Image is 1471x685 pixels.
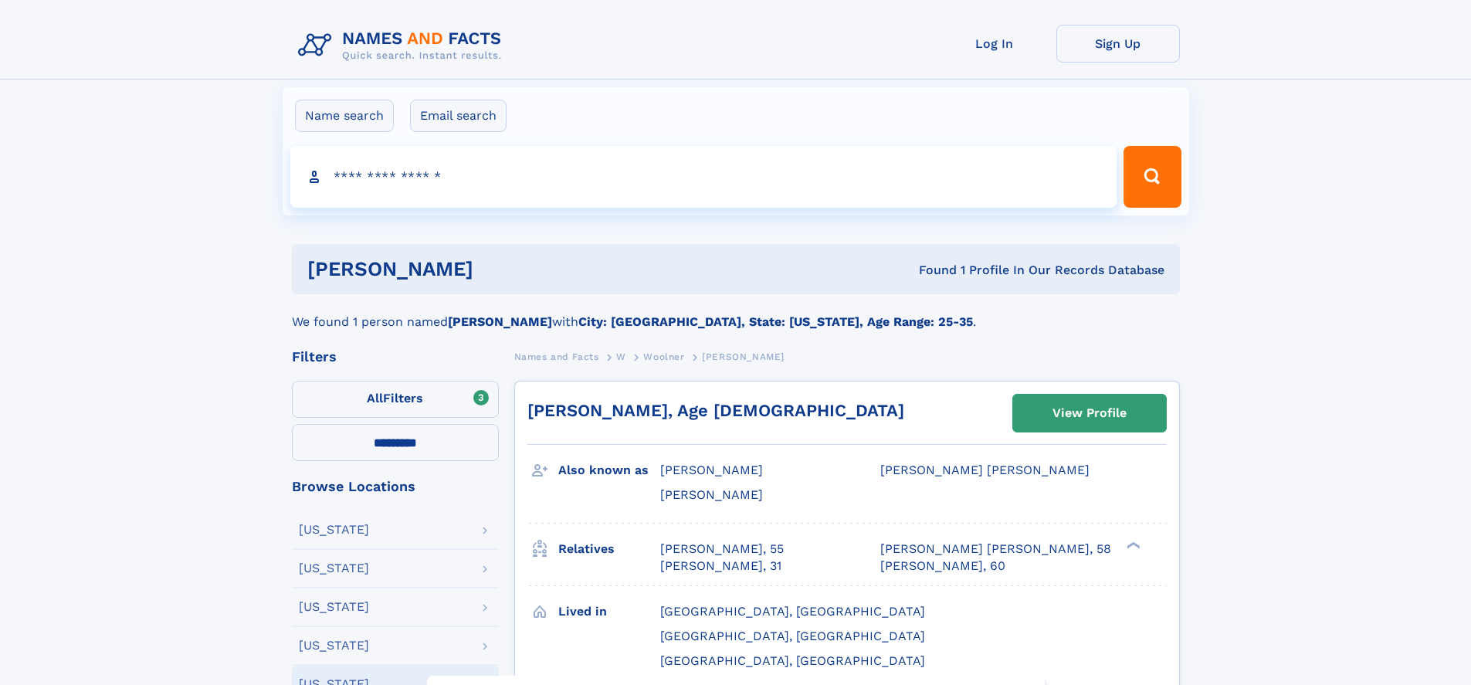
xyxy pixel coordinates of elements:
[299,601,369,613] div: [US_STATE]
[299,524,369,536] div: [US_STATE]
[1123,540,1141,550] div: ❯
[1124,146,1181,208] button: Search Button
[660,558,781,575] a: [PERSON_NAME], 31
[292,294,1180,331] div: We found 1 person named with .
[660,463,763,477] span: [PERSON_NAME]
[448,314,552,329] b: [PERSON_NAME]
[880,541,1111,558] a: [PERSON_NAME] [PERSON_NAME], 58
[702,351,785,362] span: [PERSON_NAME]
[292,25,514,66] img: Logo Names and Facts
[660,487,763,502] span: [PERSON_NAME]
[527,401,904,420] a: [PERSON_NAME], Age [DEMOGRAPHIC_DATA]
[616,347,626,366] a: W
[643,347,684,366] a: Woolner
[299,562,369,575] div: [US_STATE]
[367,391,383,405] span: All
[558,457,660,483] h3: Also known as
[933,25,1056,63] a: Log In
[880,463,1090,477] span: [PERSON_NAME] [PERSON_NAME]
[660,653,925,668] span: [GEOGRAPHIC_DATA], [GEOGRAPHIC_DATA]
[299,639,369,652] div: [US_STATE]
[616,351,626,362] span: W
[558,599,660,625] h3: Lived in
[295,100,394,132] label: Name search
[410,100,507,132] label: Email search
[292,350,499,364] div: Filters
[660,541,784,558] a: [PERSON_NAME], 55
[880,558,1005,575] a: [PERSON_NAME], 60
[290,146,1117,208] input: search input
[292,381,499,418] label: Filters
[514,347,599,366] a: Names and Facts
[1052,395,1127,431] div: View Profile
[696,262,1164,279] div: Found 1 Profile In Our Records Database
[578,314,973,329] b: City: [GEOGRAPHIC_DATA], State: [US_STATE], Age Range: 25-35
[660,604,925,619] span: [GEOGRAPHIC_DATA], [GEOGRAPHIC_DATA]
[558,536,660,562] h3: Relatives
[292,480,499,493] div: Browse Locations
[307,259,697,279] h1: [PERSON_NAME]
[660,629,925,643] span: [GEOGRAPHIC_DATA], [GEOGRAPHIC_DATA]
[643,351,684,362] span: Woolner
[1056,25,1180,63] a: Sign Up
[1013,395,1166,432] a: View Profile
